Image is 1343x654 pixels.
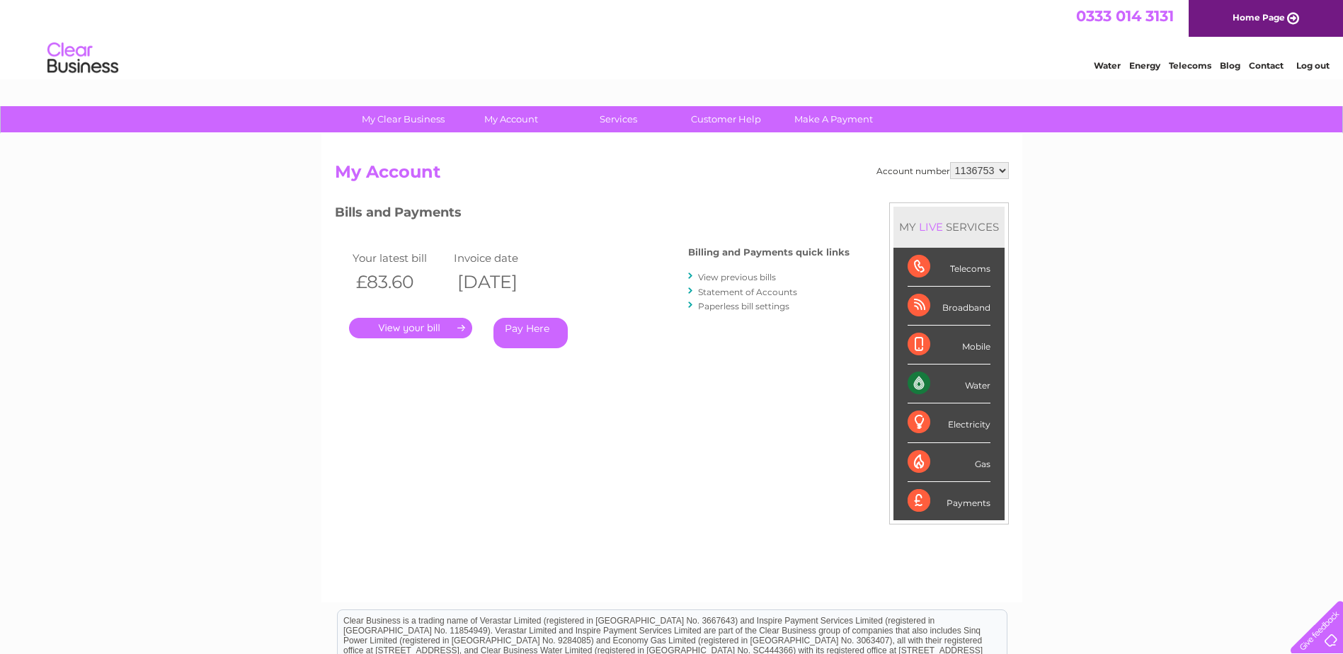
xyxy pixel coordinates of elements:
[349,318,472,338] a: .
[560,106,677,132] a: Services
[345,106,462,132] a: My Clear Business
[335,162,1009,189] h2: My Account
[668,106,784,132] a: Customer Help
[908,287,990,326] div: Broadband
[1220,60,1240,71] a: Blog
[908,326,990,365] div: Mobile
[876,162,1009,179] div: Account number
[335,202,850,227] h3: Bills and Payments
[698,272,776,282] a: View previous bills
[1169,60,1211,71] a: Telecoms
[452,106,569,132] a: My Account
[908,443,990,482] div: Gas
[450,248,552,268] td: Invoice date
[47,37,119,80] img: logo.png
[1076,7,1174,25] a: 0333 014 3131
[1129,60,1160,71] a: Energy
[338,8,1007,69] div: Clear Business is a trading name of Verastar Limited (registered in [GEOGRAPHIC_DATA] No. 3667643...
[908,248,990,287] div: Telecoms
[688,247,850,258] h4: Billing and Payments quick links
[1296,60,1330,71] a: Log out
[893,207,1005,247] div: MY SERVICES
[775,106,892,132] a: Make A Payment
[908,403,990,442] div: Electricity
[349,248,451,268] td: Your latest bill
[493,318,568,348] a: Pay Here
[349,268,451,297] th: £83.60
[908,365,990,403] div: Water
[1249,60,1284,71] a: Contact
[450,268,552,297] th: [DATE]
[916,220,946,234] div: LIVE
[1094,60,1121,71] a: Water
[698,301,789,311] a: Paperless bill settings
[698,287,797,297] a: Statement of Accounts
[908,482,990,520] div: Payments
